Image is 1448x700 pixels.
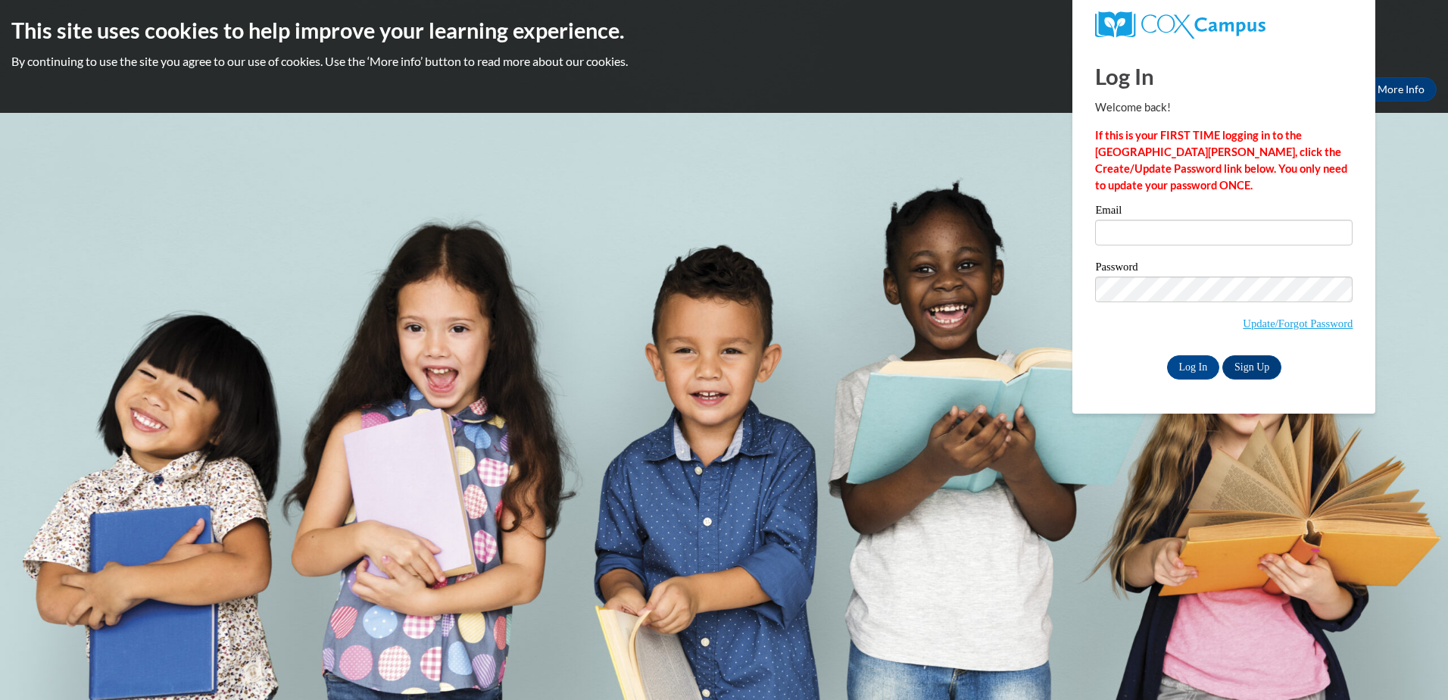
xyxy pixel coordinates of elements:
h2: This site uses cookies to help improve your learning experience. [11,15,1437,45]
a: More Info [1365,77,1437,102]
p: By continuing to use the site you agree to our use of cookies. Use the ‘More info’ button to read... [11,53,1437,70]
img: COX Campus [1095,11,1265,39]
input: Log In [1167,355,1220,380]
a: Update/Forgot Password [1243,317,1353,330]
p: Welcome back! [1095,99,1353,116]
a: Sign Up [1222,355,1281,380]
label: Email [1095,205,1353,220]
label: Password [1095,261,1353,277]
h1: Log In [1095,61,1353,92]
strong: If this is your FIRST TIME logging in to the [GEOGRAPHIC_DATA][PERSON_NAME], click the Create/Upd... [1095,129,1347,192]
a: COX Campus [1095,11,1353,39]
